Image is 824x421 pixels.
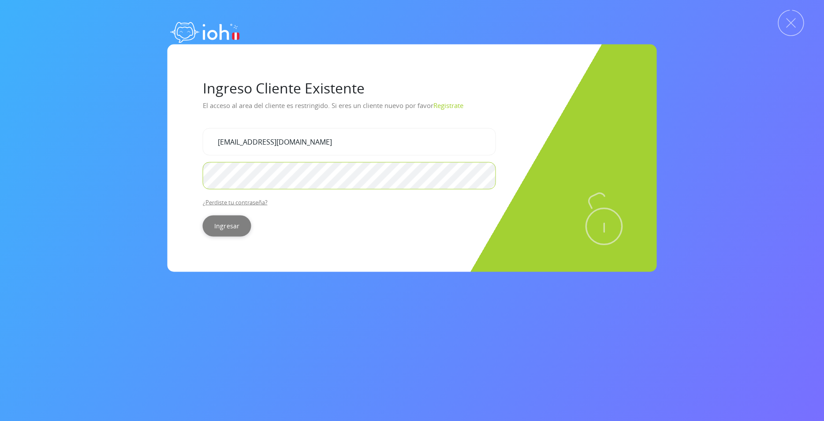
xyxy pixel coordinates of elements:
[203,128,496,155] input: Tu correo
[203,215,251,236] input: Ingresar
[778,10,804,36] img: Cerrar
[203,198,268,206] a: ¿Perdiste tu contraseña?
[433,101,463,109] a: Registrate
[203,79,622,96] h1: Ingreso Cliente Existente
[203,98,622,121] p: El acceso al area del cliente es restringido. Si eres un cliente nuevo por favor
[168,13,242,48] img: logo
